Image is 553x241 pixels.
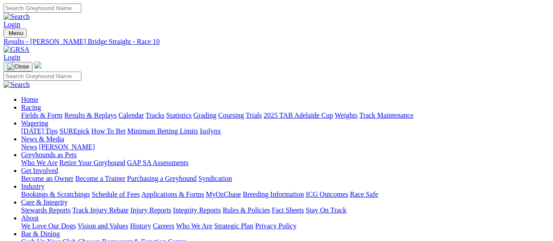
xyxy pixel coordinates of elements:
img: Search [4,13,30,21]
a: Industry [21,183,44,190]
img: Close [7,63,29,70]
a: Breeding Information [243,191,304,198]
a: Track Injury Rebate [72,206,128,214]
a: History [130,222,151,230]
a: Tracks [146,112,165,119]
a: Minimum Betting Limits [127,127,198,135]
a: Bar & Dining [21,230,60,237]
img: Search [4,81,30,89]
a: Home [21,96,38,103]
a: Injury Reports [130,206,171,214]
a: Grading [194,112,216,119]
a: Race Safe [350,191,378,198]
div: News & Media [21,143,549,151]
a: Rules & Policies [223,206,270,214]
a: Results - [PERSON_NAME] Bridge Straight - Race 10 [4,38,549,46]
a: News & Media [21,135,64,143]
a: Strategic Plan [214,222,253,230]
a: Track Maintenance [359,112,414,119]
a: Syndication [198,175,232,182]
a: Retire Your Greyhound [59,159,125,166]
a: Results & Replays [64,112,117,119]
a: Who We Are [21,159,58,166]
img: GRSA [4,46,29,54]
a: Stewards Reports [21,206,70,214]
a: Schedule of Fees [92,191,139,198]
a: Vision and Values [77,222,128,230]
a: MyOzChase [206,191,241,198]
a: News [21,143,37,151]
a: Become a Trainer [75,175,125,182]
div: Care & Integrity [21,206,549,214]
a: Integrity Reports [173,206,221,214]
span: Menu [9,30,23,36]
a: Wagering [21,119,48,127]
div: Industry [21,191,549,198]
div: Greyhounds as Pets [21,159,549,167]
a: [DATE] Tips [21,127,58,135]
a: Calendar [118,112,144,119]
a: Applications & Forms [141,191,204,198]
div: Wagering [21,127,549,135]
a: Careers [153,222,174,230]
div: About [21,222,549,230]
a: Privacy Policy [255,222,297,230]
img: logo-grsa-white.png [34,61,41,68]
a: About [21,214,39,222]
a: SUREpick [59,127,89,135]
div: Racing [21,112,549,119]
button: Toggle navigation [4,62,33,72]
a: Racing [21,104,41,111]
a: 2025 TAB Adelaide Cup [264,112,333,119]
a: Trials [245,112,262,119]
a: Care & Integrity [21,198,68,206]
a: Login [4,54,20,61]
a: How To Bet [92,127,126,135]
div: Get Involved [21,175,549,183]
a: Weights [335,112,358,119]
input: Search [4,72,81,81]
a: Become an Owner [21,175,73,182]
a: [PERSON_NAME] [39,143,95,151]
a: Stay On Track [306,206,346,214]
a: Coursing [218,112,244,119]
a: GAP SA Assessments [127,159,189,166]
a: Isolynx [200,127,221,135]
a: ICG Outcomes [306,191,348,198]
input: Search [4,4,81,13]
a: Fields & Form [21,112,62,119]
a: Purchasing a Greyhound [127,175,197,182]
a: Get Involved [21,167,58,174]
a: Statistics [166,112,192,119]
a: Login [4,21,20,28]
a: Greyhounds as Pets [21,151,77,158]
button: Toggle navigation [4,29,27,38]
a: We Love Our Dogs [21,222,76,230]
a: Fact Sheets [272,206,304,214]
a: Bookings & Scratchings [21,191,90,198]
a: Who We Are [176,222,212,230]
